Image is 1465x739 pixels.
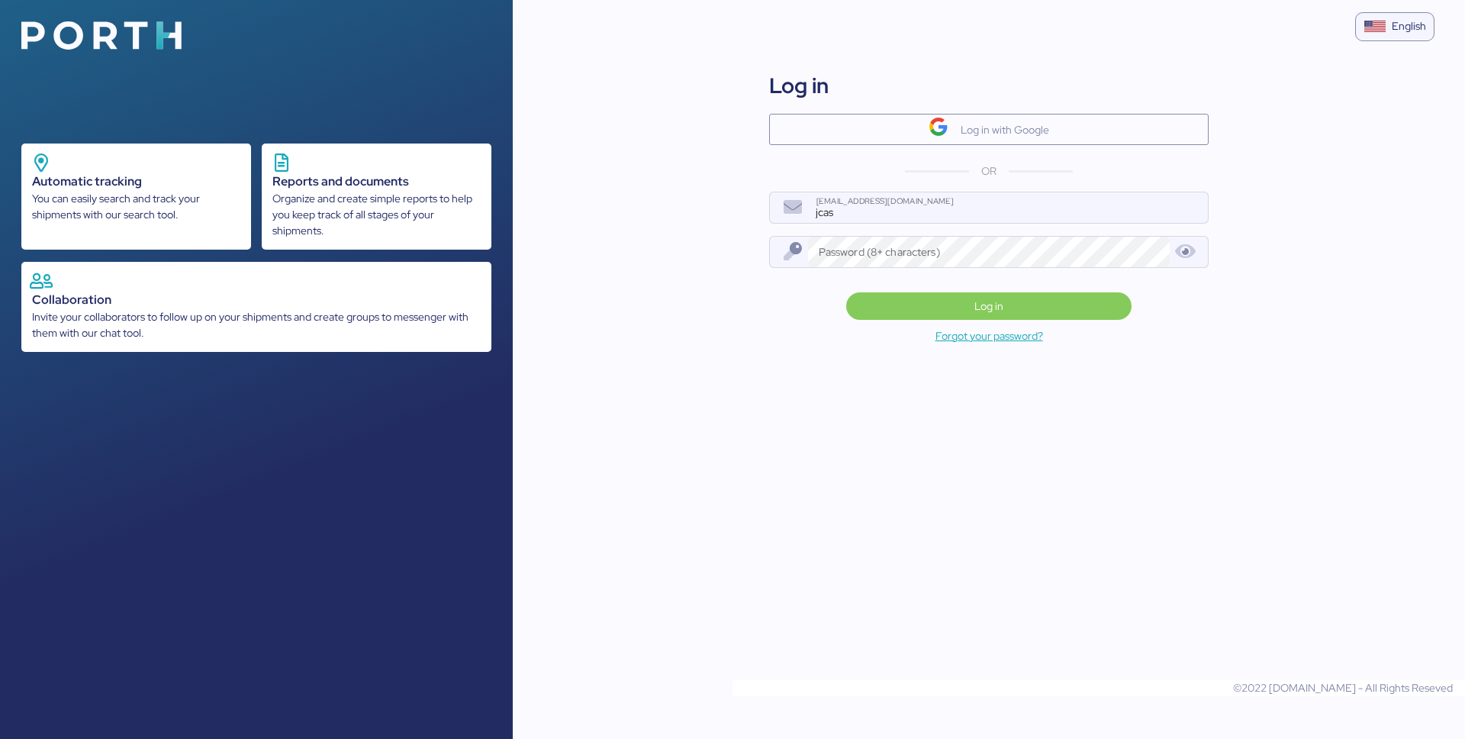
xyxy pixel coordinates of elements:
span: Log in [974,297,1003,315]
div: Collaboration [32,291,481,309]
div: You can easily search and track your shipments with our search tool. [32,191,240,223]
div: Invite your collaborators to follow up on your shipments and create groups to messenger with them... [32,309,481,341]
input: name@company.com [808,192,1208,223]
button: Log in with Google [769,114,1209,145]
div: English [1392,18,1426,34]
div: Log in [769,69,829,102]
a: Forgot your password? [513,327,1465,345]
div: Organize and create simple reports to help you keep track of all stages of your shipments. [272,191,481,239]
div: Log in with Google [961,121,1049,139]
input: Password (8+ characters) [808,237,1170,267]
button: Log in [846,292,1132,320]
span: OR [981,163,997,179]
div: Automatic tracking [32,173,240,191]
div: Reports and documents [272,173,481,191]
